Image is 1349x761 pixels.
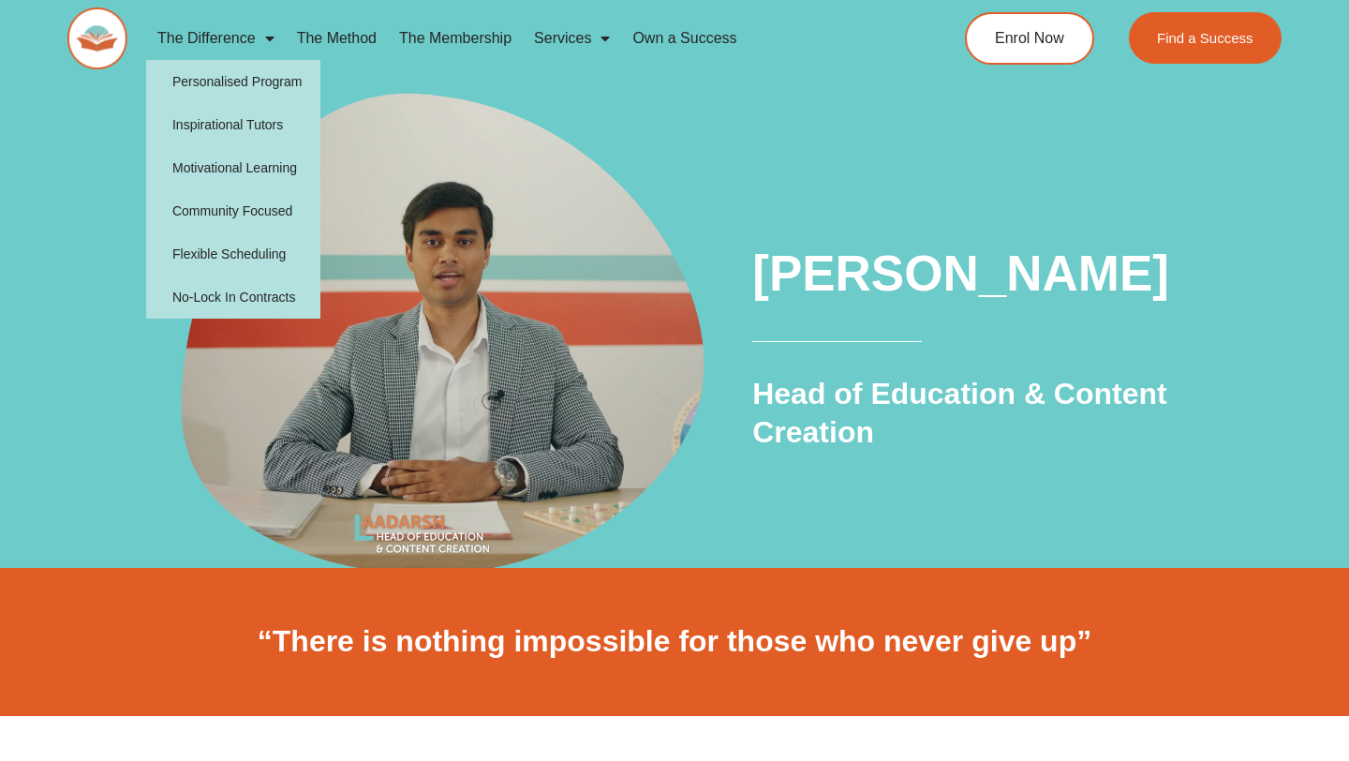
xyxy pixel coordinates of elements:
[146,276,321,319] a: No-Lock In Contracts
[1157,31,1253,45] span: Find a Success
[523,17,621,60] a: Services
[388,17,523,60] a: The Membership
[621,17,748,60] a: Own a Success
[146,232,321,276] a: Flexible Scheduling
[163,58,721,617] img: Aadarsh Anuj - Head of education & content creation at Success Tutoring
[146,17,286,60] a: The Difference
[995,31,1064,46] span: Enrol Now
[146,17,896,60] nav: Menu
[146,103,321,146] a: Inspirational Tutors
[1028,549,1349,761] iframe: Chat Widget
[146,189,321,232] a: Community Focused
[965,12,1094,65] a: Enrol Now
[752,239,1198,308] h1: [PERSON_NAME]
[146,60,321,103] a: Personalised Program
[1129,12,1282,64] a: Find a Success
[150,622,1199,662] h2: “There is nothing impossible for those who never give up”
[146,60,321,319] ul: The Difference
[752,375,1198,453] h2: Head of Education & Content Creation
[286,17,388,60] a: The Method
[146,146,321,189] a: Motivational Learning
